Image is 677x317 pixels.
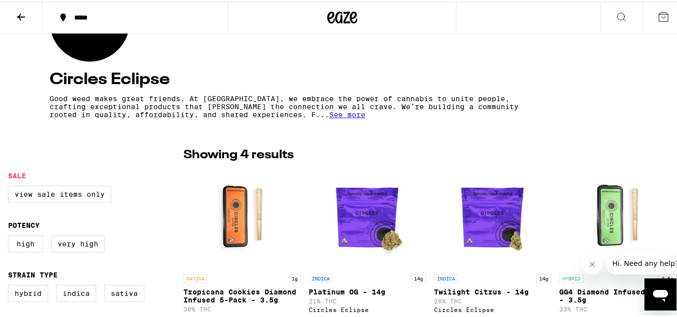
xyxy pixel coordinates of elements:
span: Hi. Need any help? [6,7,72,15]
span: See more [329,109,365,117]
p: HYBRID [559,272,583,281]
iframe: Message from company [606,251,676,273]
legend: Potency [8,220,40,228]
p: Platinum OG - 14g [309,286,426,294]
label: Sativa [104,283,144,300]
p: SATIVA [183,272,207,281]
p: GG4 Diamond Infused 5-Pack - 3.5g [559,286,676,302]
iframe: Close message [582,253,602,273]
p: 33% THC [559,304,676,311]
p: 14g [536,272,551,281]
p: Twilight Citrus - 14g [434,286,551,294]
p: 14g [411,272,426,281]
img: Circles Eclipse - Platinum OG - 14g [317,167,417,267]
p: 21% THC [309,296,426,303]
img: Circles Eclipse - Tropicana Cookies Diamond Infused 5-Pack - 3.5g [192,167,292,267]
img: Circles Eclipse - Twilight Citrus - 14g [442,167,543,267]
p: Tropicana Cookies Diamond Infused 5-Pack - 3.5g [183,286,301,302]
p: INDICA [309,272,333,281]
iframe: Button to launch messaging window [644,277,676,309]
div: Circles Eclipse [309,305,426,311]
label: High [8,234,43,251]
legend: Strain Type [8,269,58,277]
p: 26% THC [434,296,551,303]
label: Very High [51,234,105,251]
p: Showing 4 results [183,145,294,162]
p: 30% THC [183,304,301,311]
p: 1g [289,272,301,281]
img: Circles Eclipse - GG4 Diamond Infused 5-Pack - 3.5g [568,167,668,267]
label: Hybrid [8,283,48,300]
label: View Sale Items Only [8,184,111,201]
p: Good weed makes great friends. At [GEOGRAPHIC_DATA], we embrace the power of cannabis to unite pe... [50,93,547,117]
h4: Circles Eclipse [50,70,635,86]
legend: Sale [8,170,26,178]
div: Circles Eclipse [434,305,551,311]
p: INDICA [434,272,458,281]
label: Indica [56,283,96,300]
